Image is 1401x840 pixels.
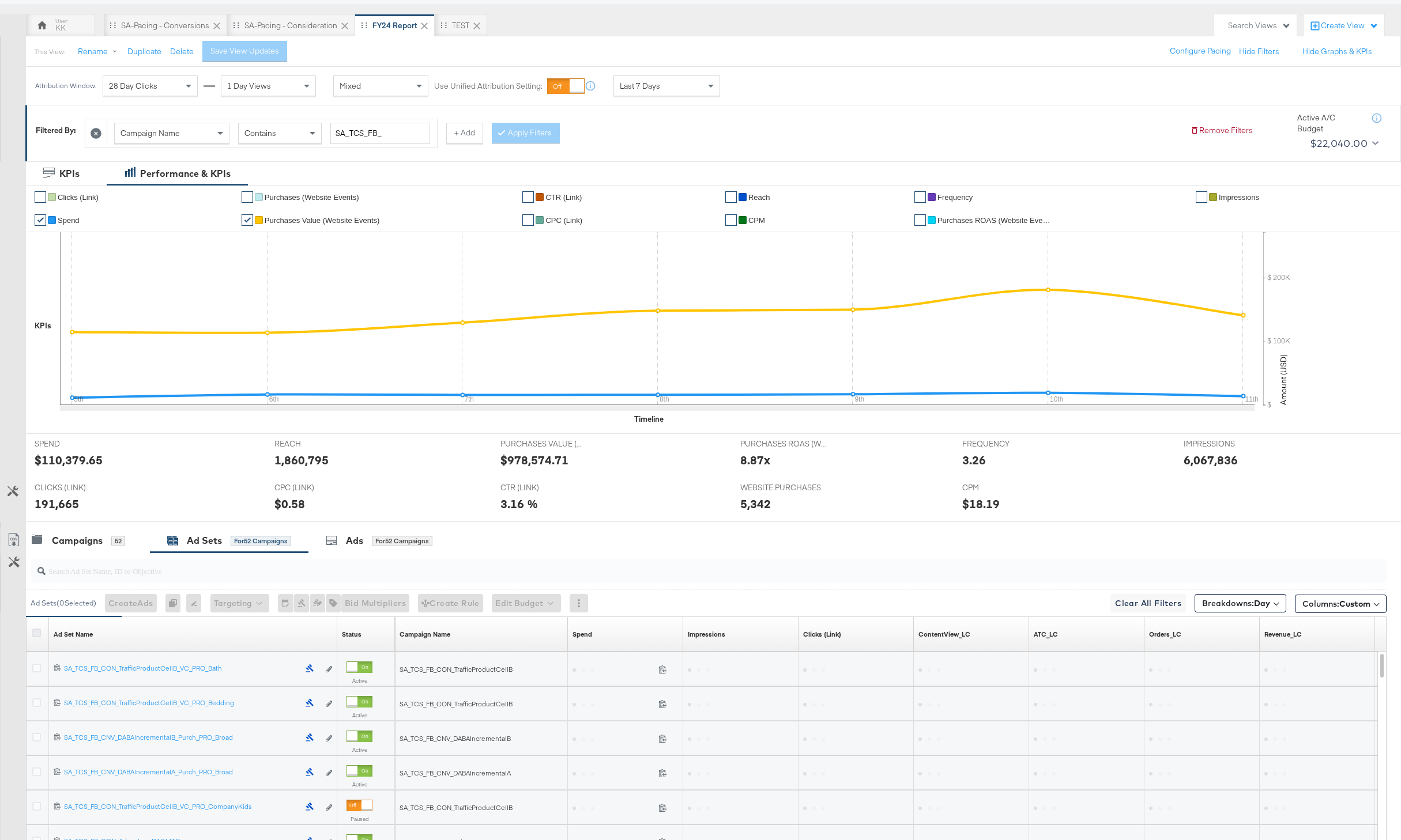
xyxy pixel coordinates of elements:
span: Spend [58,216,80,225]
span: Impressions [1219,193,1259,202]
a: Orders_LC [1149,630,1181,639]
div: Ads [346,534,363,547]
a: ✔ [35,214,46,226]
a: The number of times your ad was served. On mobile apps an ad is counted as served the first time ... [688,630,725,639]
div: 3.16 % [500,495,538,512]
div: Active A/C Budget [1297,112,1361,134]
a: ✔ [725,191,737,203]
div: FY24 Report [372,20,417,31]
span: SA_TCS_FB_CON_TrafficProductCellB [400,803,513,812]
div: KK [55,22,66,33]
span: SA_TCS_FB_CON_TrafficProductCellB [400,665,513,673]
span: Breakdowns: [1202,597,1270,609]
div: KPIs [59,167,80,180]
div: Timeline [634,414,664,425]
span: Clicks (Link) [58,193,99,202]
a: ✔ [1196,191,1207,203]
div: ATC_LC [1034,630,1058,639]
a: Your campaign name. [400,630,450,639]
button: Clear All Filters [1110,594,1186,612]
a: ✔ [914,191,926,203]
span: CTR (Link) [545,193,582,202]
span: Contains [244,128,276,138]
div: $22,040.00 [1310,135,1368,152]
div: SA_TCS_FB_CNV_DABAIncrementalA_Purch_PRO_Broad [64,767,299,777]
div: KPIs [35,320,51,331]
div: 6,067,836 [1184,452,1238,468]
div: 5,342 [740,495,771,512]
span: WEBSITE PURCHASES [740,482,827,493]
div: 52 [111,536,125,546]
div: Clicks (Link) [803,630,841,639]
span: CPM [962,482,1049,493]
button: Hide Filters [1239,46,1279,57]
div: for 52 Campaigns [231,536,291,546]
input: Search Ad Set Name, ID or Objective [46,555,1260,577]
div: Status [342,630,361,639]
button: Hide Graphs & KPIs [1302,46,1372,57]
div: 8.87x [740,452,770,468]
span: CPM [748,216,765,225]
button: Duplicate [127,46,161,57]
text: Amount (USD) [1278,354,1289,405]
span: CPC (LINK) [274,482,361,493]
a: ContentView_LC [918,630,970,639]
div: $978,574.71 [500,452,568,468]
span: PURCHASES ROAS (WEBSITE EVENTS) [740,438,827,449]
div: SA_TCS_FB_CON_TrafficProductCellB_VC_PRO_CompanyKids [64,802,299,811]
div: $0.58 [274,495,305,512]
label: Active [347,781,372,788]
div: SA-Pacing - Consideration [244,20,337,31]
div: 1,860,795 [274,452,329,468]
div: Drag to reorder tab [110,22,116,28]
label: Active [347,677,372,684]
a: SA_TCS_FB_CON_TrafficProductCellB_VC_PRO_Bedding [64,698,299,710]
a: ✔ [35,191,46,203]
a: SA_TCS_FB_CNV_DABAIncrementalA_Purch_PRO_Broad [64,767,299,780]
a: ✔ [242,191,253,203]
div: SA_TCS_FB_CNV_DABAIncrementalB_Purch_PRO_Broad [64,733,299,742]
div: $110,379.65 [35,452,103,468]
span: SA_TCS_FB_CNV_DABAIncrementalA [400,769,511,777]
span: Last 7 Days [620,81,660,91]
div: Attribution Window: [35,82,97,90]
div: SA_TCS_FB_CON_TrafficProductCellB_VC_PRO_Bedding [64,698,299,707]
div: Performance & KPIs [140,167,231,180]
label: Active [347,746,372,754]
div: 191,665 [35,495,79,512]
div: SA-Pacing - Conversions [121,20,209,31]
a: ✔ [522,191,534,203]
div: Drag to reorder tab [361,22,367,28]
a: ✔ [522,214,534,226]
button: $22,040.00 [1305,134,1381,153]
span: Clear All Filters [1115,596,1181,611]
a: The number of clicks on links appearing on your ad or Page that direct people to your sites off F... [803,630,841,639]
span: PURCHASES VALUE (WEBSITE EVENTS) [500,438,587,449]
div: TEST [452,20,469,31]
span: IMPRESSIONS [1184,438,1270,449]
button: Configure Pacing [1162,41,1239,62]
div: 0 [165,594,186,612]
span: Reach [748,193,770,202]
span: SA_TCS_FB_CNV_DABAIncrementalB [400,734,511,743]
a: Revenue_LC [1264,630,1302,639]
div: Campaign Name [400,630,450,639]
div: Ad Set Name [54,630,93,639]
b: Day [1254,598,1270,608]
div: Ad Sets [187,534,222,547]
button: Columns:Custom [1295,595,1387,613]
div: SA_TCS_FB_CON_TrafficProductCellB_VC_PRO_Bath [64,664,299,673]
button: Rename [70,41,130,62]
span: Campaign Name [120,128,180,138]
a: ✔ [914,214,926,226]
div: Ad Sets ( 0 Selected) [31,598,96,608]
span: CLICKS (LINK) [35,482,121,493]
span: Columns: [1302,598,1370,610]
button: Breakdowns:Day [1195,594,1286,612]
button: Delete [170,46,194,57]
a: SA_TCS_FB_CON_TrafficProductCellB_VC_PRO_Bath [64,664,299,676]
a: ✔ [242,214,253,226]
